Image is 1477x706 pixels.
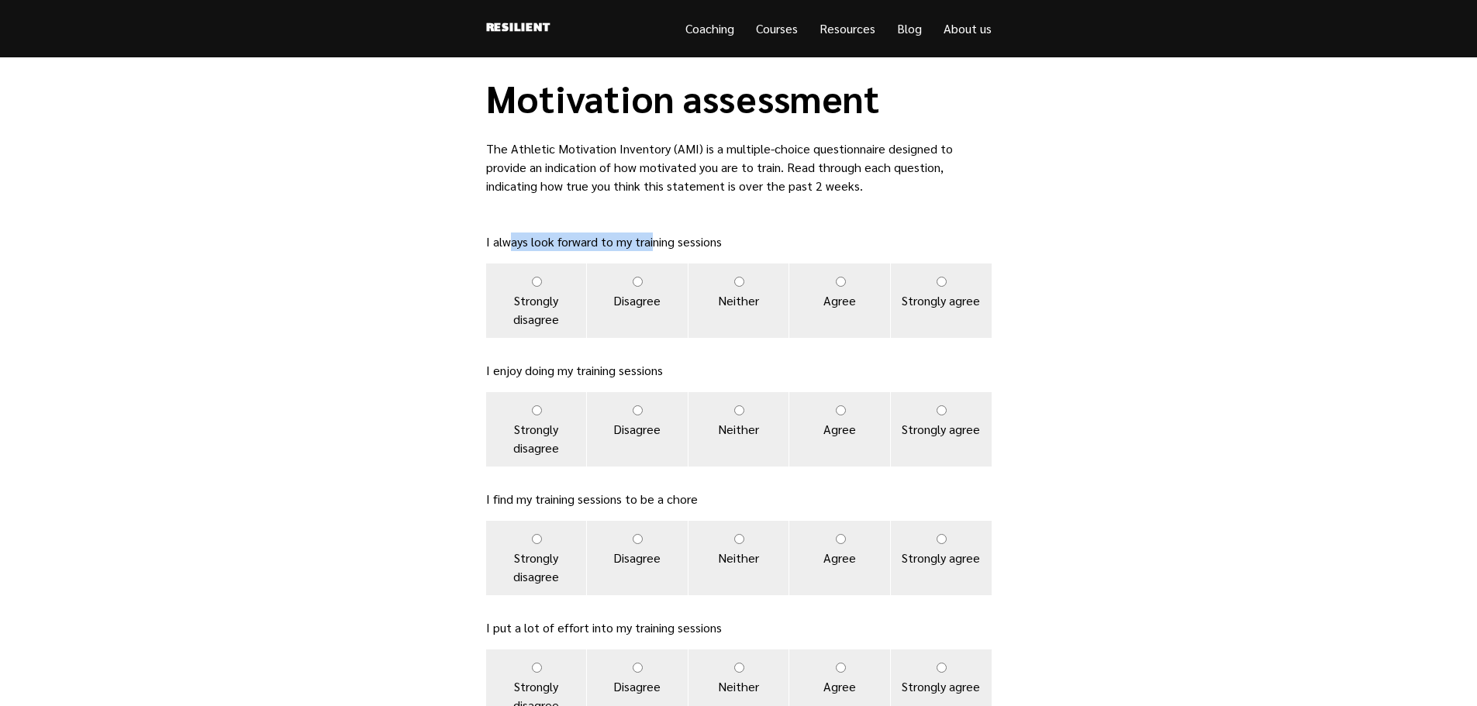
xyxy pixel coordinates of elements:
[486,361,992,380] p: I enjoy doing my training sessions
[486,232,992,251] p: I always look forward to my training sessions
[836,405,846,415] input: Agree
[944,20,992,36] a: About us
[937,534,947,544] input: Strongly agree
[486,618,992,637] p: I put a lot of effort into my training sessions
[486,263,587,338] label: Strongly disagree
[587,521,688,595] label: Disagree
[789,521,890,595] label: Agree
[891,521,992,595] label: Strongly agree
[836,663,846,673] input: Agree
[734,405,744,415] input: Neither
[734,277,744,287] input: Neither
[587,263,688,338] label: Disagree
[486,490,992,508] p: I find my training sessions to be a chore
[486,521,587,595] label: Strongly disagree
[836,534,846,544] input: Agree
[486,392,587,467] label: Strongly disagree
[891,392,992,467] label: Strongly agree
[789,392,890,467] label: Agree
[937,663,947,673] input: Strongly agree
[532,663,542,673] input: Strongly disagree
[633,534,643,544] input: Disagree
[688,521,789,595] label: Neither
[532,277,542,287] input: Strongly disagree
[937,277,947,287] input: Strongly agree
[734,534,744,544] input: Neither
[486,76,992,121] h1: Motivation assessment
[532,405,542,415] input: Strongly disagree
[688,263,789,338] label: Neither
[734,663,744,673] input: Neither
[789,263,890,338] label: Agree
[937,405,947,415] input: Strongly agree
[820,20,875,36] a: Resources
[633,405,643,415] input: Disagree
[633,277,643,287] input: Disagree
[891,263,992,338] label: Strongly agree
[486,139,992,195] p: The Athletic Motivation Inventory (AMI) is a multiple-choice questionnaire designed to provide an...
[633,663,643,673] input: Disagree
[688,392,789,467] label: Neither
[756,20,798,36] a: Courses
[836,277,846,287] input: Agree
[897,20,922,36] a: Blog
[532,534,542,544] input: Strongly disagree
[486,19,550,39] a: Resilient
[587,392,688,467] label: Disagree
[685,20,734,36] a: Coaching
